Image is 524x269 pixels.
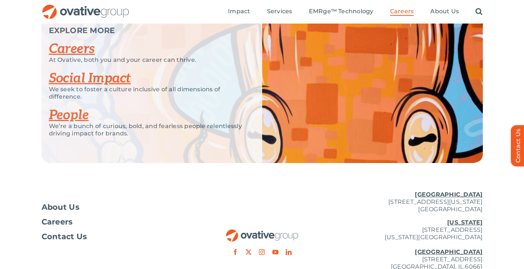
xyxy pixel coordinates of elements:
[259,249,265,255] a: instagram
[232,249,238,255] a: facebook
[49,41,95,57] a: Careers
[309,8,374,16] a: EMRge™ Technology
[336,191,483,213] p: [STREET_ADDRESS][US_STATE] [GEOGRAPHIC_DATA]
[42,203,189,211] a: About Us
[42,233,189,240] a: Contact Us
[286,249,292,255] a: linkedin
[42,203,189,240] nav: Footer Menu
[42,218,73,226] span: Careers
[430,8,459,15] span: About Us
[49,27,244,34] p: EXPLORE MORE
[390,8,414,15] span: Careers
[415,191,482,198] u: [GEOGRAPHIC_DATA]
[228,8,250,16] a: Impact
[49,86,244,100] p: We seek to foster a culture inclusive of all dimensions of difference.
[49,56,244,64] p: At Ovative, both you and your career can thrive.
[42,233,87,240] span: Contact Us
[225,229,299,236] a: OG_Full_horizontal_RGB
[430,8,459,16] a: About Us
[49,107,89,123] a: People
[272,249,278,255] a: youtube
[228,8,250,15] span: Impact
[267,8,292,16] a: Services
[246,249,252,255] a: twitter
[42,4,130,11] a: OG_Full_horizontal_RGB
[49,70,131,86] a: Social Impact
[42,218,189,226] a: Careers
[267,8,292,15] span: Services
[42,203,80,211] span: About Us
[475,8,482,16] a: Search
[49,123,244,137] p: We’re a bunch of curious, bold, and fearless people relentlessly driving impact for brands.
[415,248,482,255] u: [GEOGRAPHIC_DATA]
[390,8,414,16] a: Careers
[447,219,482,226] u: [US_STATE]
[309,8,374,15] span: EMRge™ Technology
